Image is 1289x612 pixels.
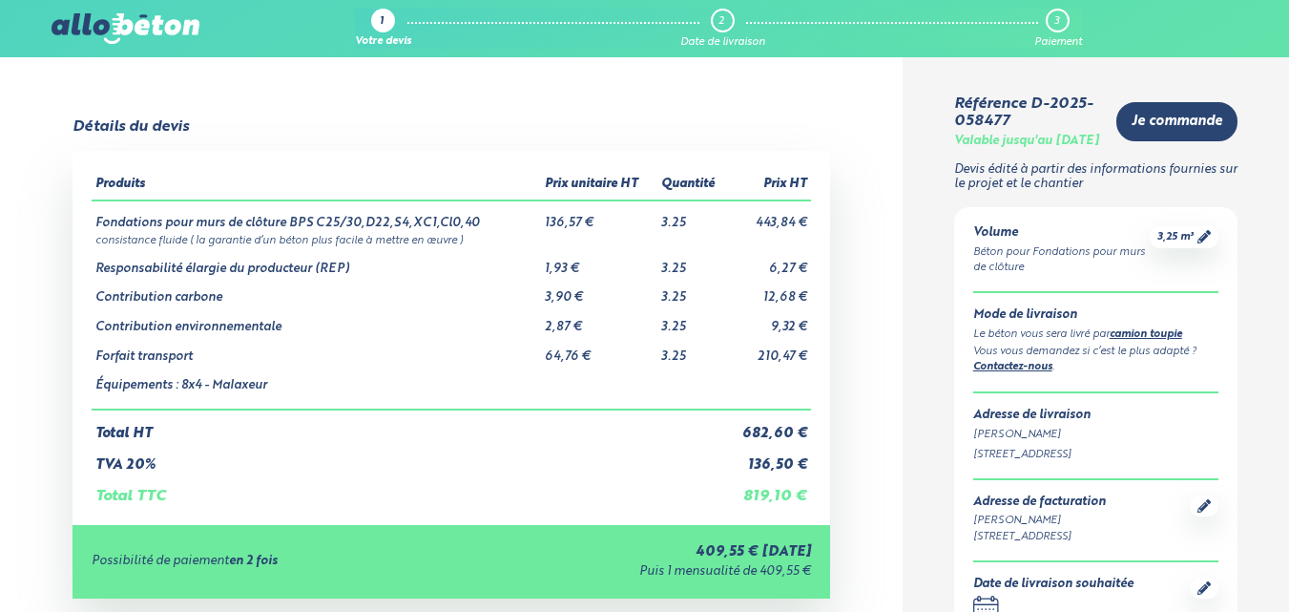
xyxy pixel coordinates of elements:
[954,135,1099,149] div: Valable jusqu'au [DATE]
[1132,114,1222,130] span: Je commande
[728,335,811,365] td: 210,47 €
[954,163,1237,191] p: Devis édité à partir des informations fournies sur le projet et le chantier
[380,16,384,29] div: 1
[728,410,811,442] td: 682,60 €
[657,306,728,335] td: 3.25
[466,544,811,560] div: 409,55 € [DATE]
[657,247,728,277] td: 3.25
[541,306,657,335] td: 2,87 €
[1034,9,1082,49] a: 3 Paiement
[728,200,811,231] td: 443,84 €
[657,335,728,365] td: 3.25
[541,247,657,277] td: 1,93 €
[1119,538,1268,591] iframe: Help widget launcher
[973,409,1218,423] div: Adresse de livraison
[657,276,728,306] td: 3.25
[541,200,657,231] td: 136,57 €
[1054,15,1059,28] div: 3
[973,529,1106,545] div: [STREET_ADDRESS]
[92,247,541,277] td: Responsabilité élargie du producteur (REP)
[92,231,811,247] td: consistance fluide ( la garantie d’un béton plus facile à mettre en œuvre )
[92,276,541,306] td: Contribution carbone
[92,410,728,442] td: Total HT
[728,276,811,306] td: 12,68 €
[973,226,1150,241] div: Volume
[973,362,1052,372] a: Contactez-nous
[541,276,657,306] td: 3,90 €
[541,335,657,365] td: 64,76 €
[92,555,466,569] div: Possibilité de paiement
[92,335,541,365] td: Forfait transport
[355,36,411,49] div: Votre devis
[1034,36,1082,49] div: Paiement
[728,247,811,277] td: 6,27 €
[718,15,724,28] div: 2
[1110,329,1182,340] a: camion toupie
[92,364,541,410] td: Équipements : 8x4 - Malaxeur
[92,170,541,200] th: Produits
[466,565,811,580] div: Puis 1 mensualité de 409,55 €
[680,9,765,49] a: 2 Date de livraison
[973,244,1150,277] div: Béton pour Fondations pour murs de clôture
[973,344,1218,377] div: Vous vous demandez si c’est le plus adapté ? .
[728,442,811,474] td: 136,50 €
[92,442,728,474] td: TVA 20%
[973,308,1218,323] div: Mode de livraison
[92,200,541,231] td: Fondations pour murs de clôture BPS C25/30,D22,S4,XC1,Cl0,40
[541,170,657,200] th: Prix unitaire HT
[973,513,1106,529] div: [PERSON_NAME]
[92,473,728,505] td: Total TTC
[973,427,1218,443] div: [PERSON_NAME]
[954,95,1101,131] div: Référence D-2025-058477
[92,306,541,335] td: Contribution environnementale
[973,496,1106,510] div: Adresse de facturation
[973,447,1218,463] div: [STREET_ADDRESS]
[728,170,811,200] th: Prix HT
[657,170,728,200] th: Quantité
[52,13,198,44] img: allobéton
[355,9,411,49] a: 1 Votre devis
[229,555,278,567] strong: en 2 fois
[73,118,189,136] div: Détails du devis
[728,306,811,335] td: 9,32 €
[657,200,728,231] td: 3.25
[728,473,811,505] td: 819,10 €
[680,36,765,49] div: Date de livraison
[973,327,1218,344] div: Le béton vous sera livré par
[973,578,1133,592] div: Date de livraison souhaitée
[1116,102,1237,141] a: Je commande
